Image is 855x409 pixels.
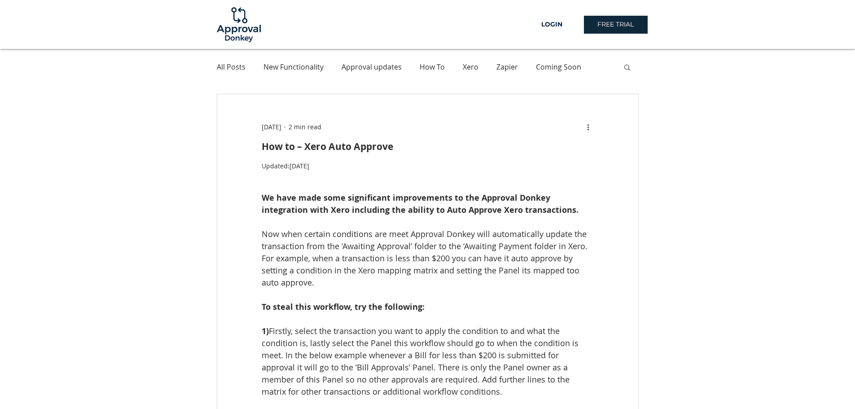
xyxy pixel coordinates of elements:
[262,192,579,215] span: We have made some significant improvements to the Approval Donkey integration with Xero including...
[520,16,584,34] a: LOGIN
[597,20,634,29] span: FREE TRIAL
[217,62,246,72] a: All Posts
[536,62,581,72] a: Coming Soon
[262,123,281,131] span: Apr 9, 2018
[289,162,309,170] span: Dec 27, 2020
[262,161,594,171] p: Updated:
[263,62,324,72] a: New Functionality
[583,121,594,132] button: More actions
[215,49,614,85] nav: Blog
[262,301,425,312] span: To steal this workflow, try the following:
[262,325,581,397] span: Firstly, select the transaction you want to apply the condition to and what the condition is, las...
[289,123,321,131] span: 2 min read
[262,140,594,153] h1: How to – Xero Auto Approve
[215,0,263,49] img: Logo-01.png
[342,62,402,72] a: Approval updates
[463,62,478,72] a: Xero
[541,20,562,29] span: LOGIN
[420,62,445,72] a: How To
[623,63,631,70] div: Search
[262,229,590,288] span: Now when certain conditions are meet Approval Donkey will automatically update the transaction fr...
[496,62,518,72] a: Zapier
[262,325,269,337] span: 1)
[584,16,648,34] a: FREE TRIAL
